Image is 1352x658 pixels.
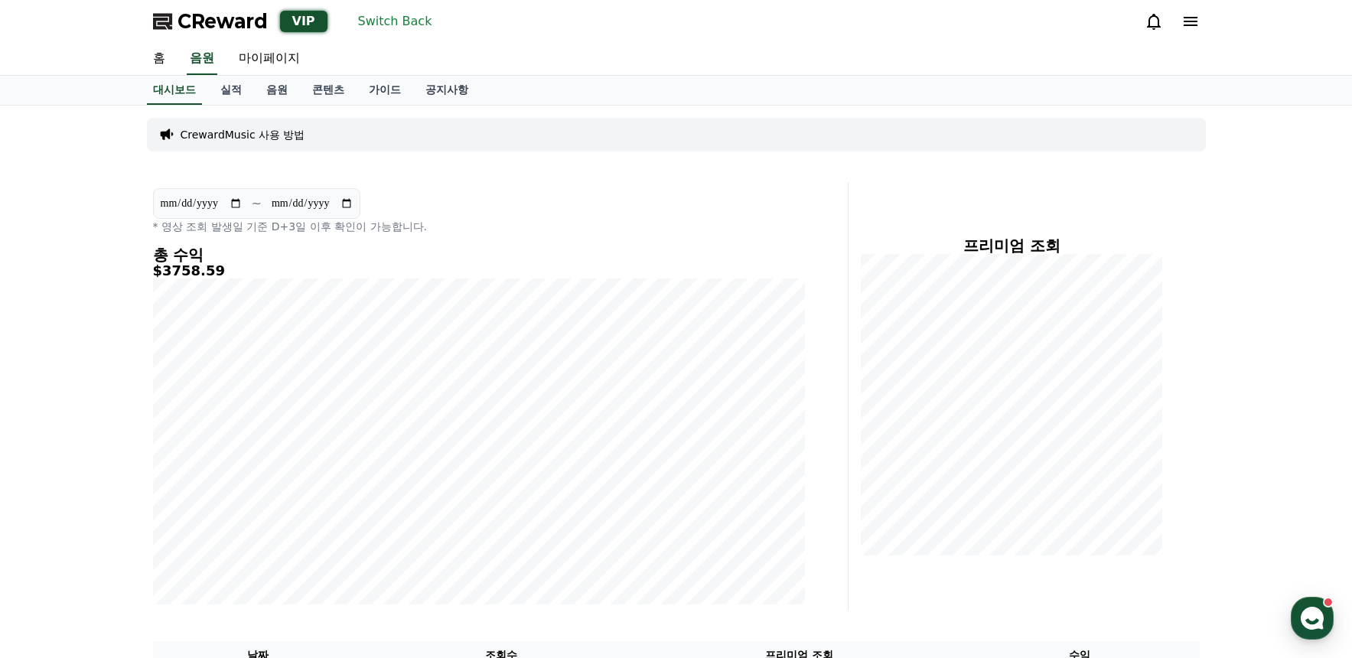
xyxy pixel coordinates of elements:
[226,43,312,75] a: 마이페이지
[861,237,1163,254] h4: 프리미엄 조회
[178,9,268,34] span: CReward
[187,43,217,75] a: 음원
[236,508,255,520] span: 설정
[413,76,481,105] a: 공지사항
[181,127,305,142] a: CrewardMusic 사용 방법
[252,194,262,213] p: ~
[101,485,197,523] a: 대화
[208,76,254,105] a: 실적
[357,76,413,105] a: 가이드
[141,43,178,75] a: 홈
[352,9,438,34] button: Switch Back
[197,485,294,523] a: 설정
[153,246,805,263] h4: 총 수익
[153,219,805,234] p: * 영상 조회 발생일 기준 D+3일 이후 확인이 가능합니다.
[147,76,202,105] a: 대시보드
[48,508,57,520] span: 홈
[280,11,327,32] div: VIP
[254,76,300,105] a: 음원
[300,76,357,105] a: 콘텐츠
[140,509,158,521] span: 대화
[153,9,268,34] a: CReward
[153,263,805,279] h5: $3758.59
[5,485,101,523] a: 홈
